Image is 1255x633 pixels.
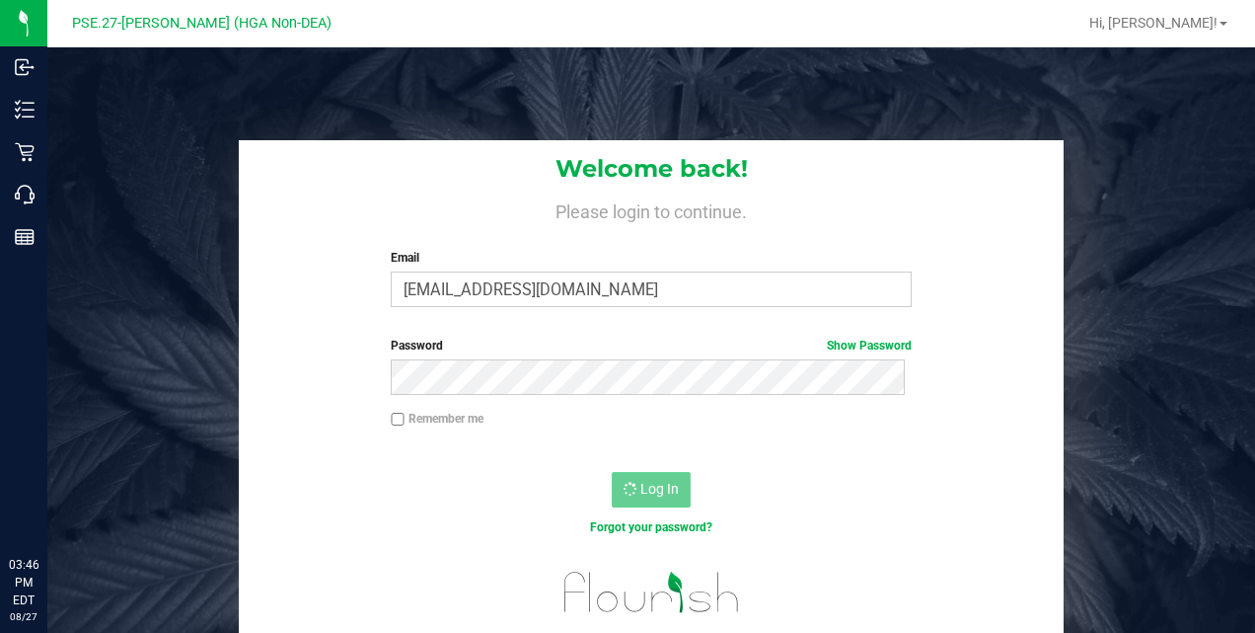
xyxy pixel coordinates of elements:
[72,15,332,32] span: PSE.27-[PERSON_NAME] (HGA Non-DEA)
[391,410,483,428] label: Remember me
[391,413,405,427] input: Remember me
[15,227,35,247] inline-svg: Reports
[590,520,712,534] a: Forgot your password?
[391,249,911,267] label: Email
[1089,15,1218,31] span: Hi, [PERSON_NAME]!
[239,156,1064,182] h1: Welcome back!
[15,57,35,77] inline-svg: Inbound
[9,556,38,609] p: 03:46 PM EDT
[612,472,691,508] button: Log In
[15,185,35,204] inline-svg: Call Center
[640,481,679,497] span: Log In
[239,198,1064,221] h4: Please login to continue.
[549,557,755,628] img: flourish_logo.svg
[827,339,912,353] a: Show Password
[15,142,35,162] inline-svg: Retail
[15,100,35,119] inline-svg: Inventory
[9,609,38,624] p: 08/27
[391,339,443,353] span: Password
